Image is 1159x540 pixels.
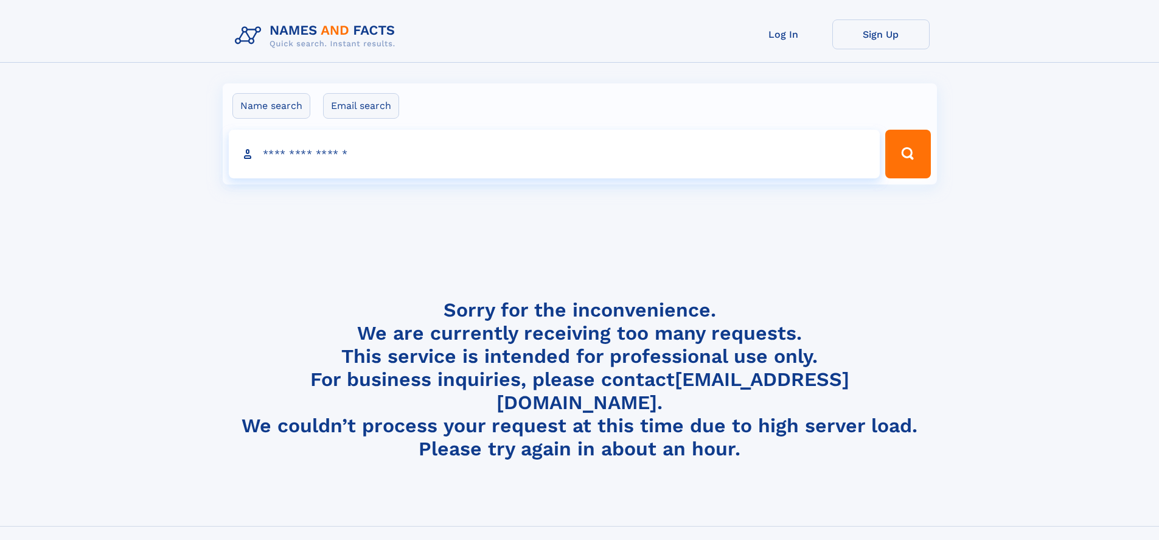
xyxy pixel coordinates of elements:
[496,368,849,414] a: [EMAIL_ADDRESS][DOMAIN_NAME]
[230,19,405,52] img: Logo Names and Facts
[229,130,880,178] input: search input
[832,19,930,49] a: Sign Up
[323,93,399,119] label: Email search
[735,19,832,49] a: Log In
[230,298,930,461] h4: Sorry for the inconvenience. We are currently receiving too many requests. This service is intend...
[885,130,930,178] button: Search Button
[232,93,310,119] label: Name search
